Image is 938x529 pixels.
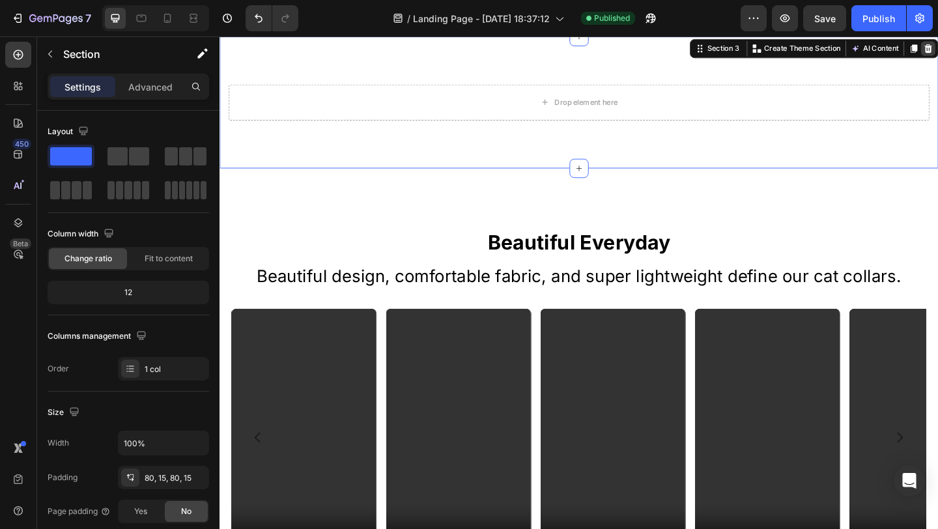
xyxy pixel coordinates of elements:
[63,46,170,62] p: Section
[894,465,925,496] div: Open Intercom Messenger
[181,506,192,517] span: No
[85,10,91,26] p: 7
[814,13,836,24] span: Save
[364,66,433,77] div: Drop element here
[14,210,767,238] p: Beautiful Everyday
[12,139,31,149] div: 450
[851,5,906,31] button: Publish
[722,418,758,454] button: Carousel Next Arrow
[528,7,568,19] div: Section 3
[5,5,97,31] button: 7
[684,5,741,21] button: AI Content
[145,472,206,484] div: 80, 15, 80, 15
[803,5,846,31] button: Save
[413,12,550,25] span: Landing Page - [DATE] 18:37:12
[48,437,69,449] div: Width
[48,472,78,483] div: Padding
[64,253,112,264] span: Change ratio
[64,80,101,94] p: Settings
[10,238,31,249] div: Beta
[48,404,82,422] div: Size
[48,328,149,345] div: Columns management
[246,5,298,31] div: Undo/Redo
[145,253,193,264] span: Fit to content
[592,7,675,19] p: Create Theme Section
[128,80,173,94] p: Advanced
[594,12,630,24] span: Published
[145,364,206,375] div: 1 col
[220,36,938,529] iframe: Design area
[14,248,767,274] p: Beautiful design, comfortable fabric, and super lightweight define our cat collars.
[407,12,410,25] span: /
[134,506,147,517] span: Yes
[48,225,117,243] div: Column width
[48,363,69,375] div: Order
[48,123,91,141] div: Layout
[48,506,111,517] div: Page padding
[50,283,206,302] div: 12
[119,431,208,455] input: Auto
[862,12,895,25] div: Publish
[23,418,60,454] button: Carousel Back Arrow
